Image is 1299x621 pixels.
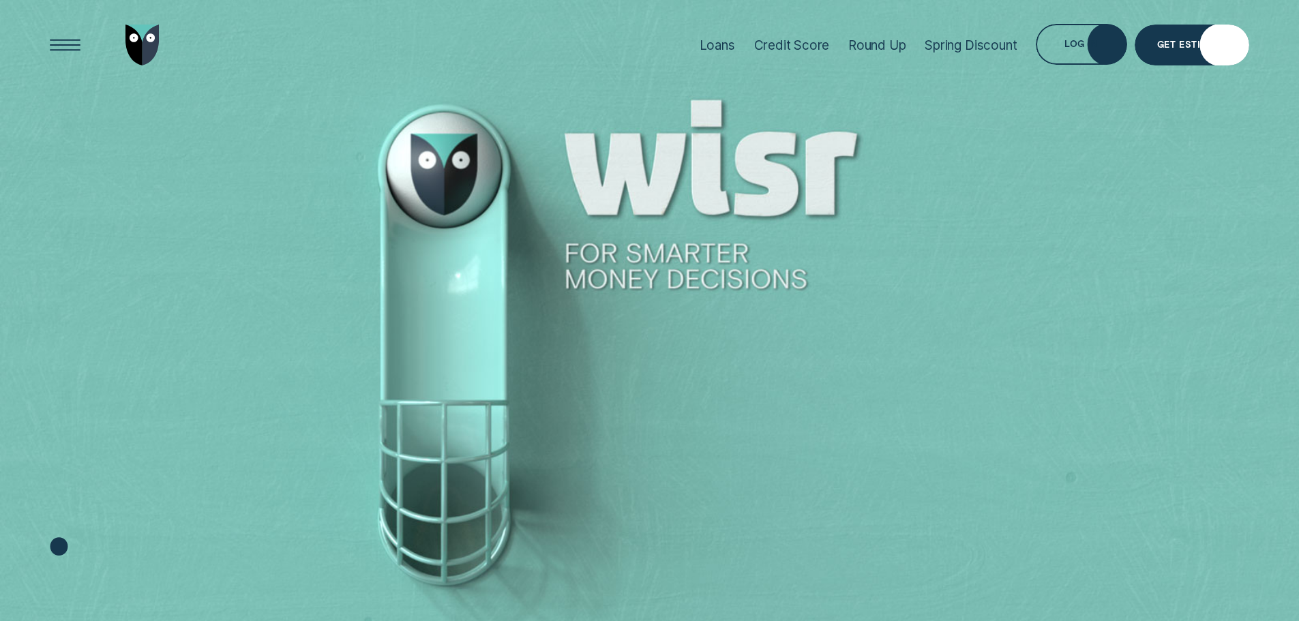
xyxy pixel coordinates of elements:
[1036,24,1126,65] button: Log in
[754,37,830,53] div: Credit Score
[700,37,735,53] div: Loans
[1135,25,1249,65] a: Get Estimate
[925,37,1017,53] div: Spring Discount
[125,25,160,65] img: Wisr
[45,25,86,65] button: Open Menu
[848,37,906,53] div: Round Up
